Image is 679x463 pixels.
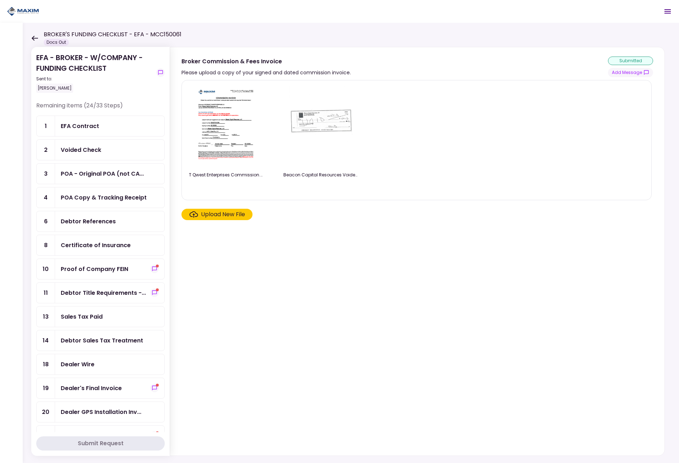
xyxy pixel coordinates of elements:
[37,307,55,327] div: 13
[61,265,128,273] div: Proof of Company FEIN
[36,378,165,399] a: 19Dealer's Final Invoiceshow-messages
[36,306,165,327] a: 13Sales Tax Paid
[37,164,55,184] div: 3
[37,235,55,255] div: 8
[36,330,165,351] a: 14Debtor Sales Tax Treatment
[78,439,124,448] div: Submit Request
[36,354,165,375] a: 18Dealer Wire
[61,336,143,345] div: Debtor Sales Tax Treatment
[170,47,665,456] div: Broker Commission & Fees InvoicePlease upload a copy of your signed and dated commission invoice....
[156,68,165,77] button: show-messages
[61,312,103,321] div: Sales Tax Paid
[61,145,101,154] div: Voided Check
[659,3,676,20] button: Open menu
[44,30,181,39] h1: BROKER'S FUNDING CHECKLIST - EFA - MCC150061
[37,116,55,136] div: 1
[181,57,351,66] div: Broker Commission & Fees Invoice
[36,425,165,446] a: 21Proof of Down Payment 1show-messages
[36,76,153,82] div: Sent to:
[36,52,153,93] div: EFA - BROKER - W/COMPANY - FUNDING CHECKLIST
[37,426,55,446] div: 21
[36,401,165,422] a: 20Dealer GPS Installation Invoice
[36,282,165,303] a: 11Debtor Title Requirements - Other Requirementsshow-messages
[61,169,144,178] div: POA - Original POA (not CA or GA)
[61,431,134,440] div: Proof of Down Payment 1
[37,259,55,279] div: 10
[37,283,55,303] div: 11
[150,265,159,273] button: show-messages
[36,235,165,256] a: 8Certificate of Insurance
[61,217,116,226] div: Debtor References
[37,211,55,231] div: 6
[37,330,55,351] div: 14
[150,288,159,297] button: show-messages
[61,288,146,297] div: Debtor Title Requirements - Other Requirements
[181,68,351,77] div: Please upload a copy of your signed and dated commission invoice.
[37,402,55,422] div: 20
[150,431,159,440] button: show-messages
[61,193,147,202] div: POA Copy & Tracking Receipt
[283,172,358,178] div: Beacon Capital Resources Voided check .pdf
[36,259,165,280] a: 10Proof of Company FEINshow-messages
[37,140,55,160] div: 2
[608,57,653,65] div: submitted
[36,116,165,137] a: 1EFA Contract
[61,384,122,393] div: Dealer's Final Invoice
[37,378,55,398] div: 19
[36,139,165,160] a: 2Voided Check
[181,209,252,220] span: Click here to upload the required document
[36,187,165,208] a: 4POA Copy & Tracking Receipt
[36,84,73,93] div: [PERSON_NAME]
[608,68,653,77] button: show-messages
[7,6,39,17] img: Partner icon
[189,172,264,178] div: T Qwest Enterprises Commission.pdf
[36,436,165,451] button: Submit Request
[44,39,69,46] div: Docs Out
[150,384,159,392] button: show-messages
[61,360,94,369] div: Dealer Wire
[37,187,55,208] div: 4
[36,211,165,232] a: 6Debtor References
[36,101,165,116] div: Remaining items (24/33 Steps)
[201,210,245,219] div: Upload New File
[61,408,141,416] div: Dealer GPS Installation Invoice
[61,241,131,250] div: Certificate of Insurance
[61,122,99,131] div: EFA Contract
[36,163,165,184] a: 3POA - Original POA (not CA or GA)
[37,354,55,374] div: 18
